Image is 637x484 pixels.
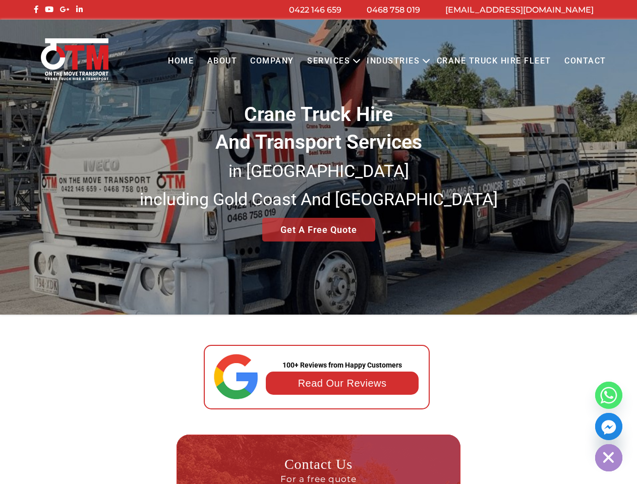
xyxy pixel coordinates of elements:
[140,161,498,209] small: in [GEOGRAPHIC_DATA] including Gold Coast And [GEOGRAPHIC_DATA]
[161,47,200,75] a: Home
[430,47,557,75] a: Crane Truck Hire Fleet
[301,47,357,75] a: Services
[367,5,420,15] a: 0468 758 019
[298,378,387,389] a: Read Our Reviews
[445,5,594,15] a: [EMAIL_ADDRESS][DOMAIN_NAME]
[558,47,613,75] a: Contact
[200,47,244,75] a: About
[289,5,341,15] a: 0422 146 659
[262,218,375,241] a: Get A Free Quote
[244,47,301,75] a: COMPANY
[282,361,402,369] strong: 100+ Reviews from Happy Customers
[595,413,622,440] a: Facebook_Messenger
[595,382,622,409] a: Whatsapp
[360,47,426,75] a: Industries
